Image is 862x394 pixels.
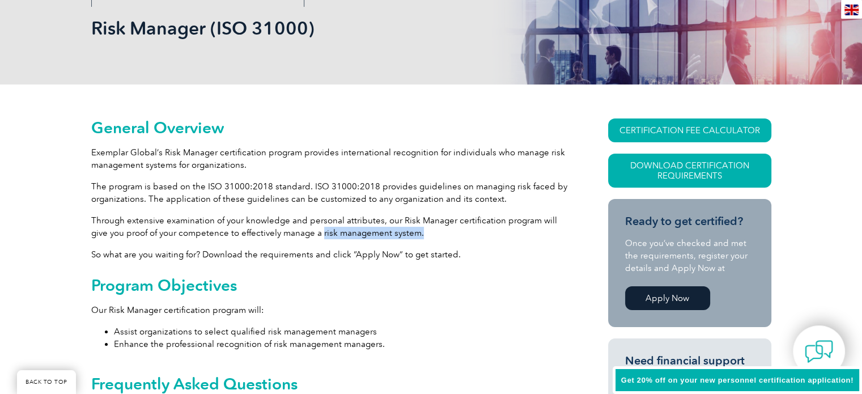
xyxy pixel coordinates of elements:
h2: Program Objectives [91,276,567,294]
p: Our Risk Manager certification program will: [91,304,567,316]
li: Assist organizations to select qualified risk management managers [114,325,567,338]
img: contact-chat.png [805,337,833,366]
h3: Ready to get certified? [625,214,754,228]
h3: Need financial support from your employer? [625,354,754,382]
img: en [844,5,859,15]
p: The program is based on the ISO 31000:2018 standard. ISO 31000:2018 provides guidelines on managi... [91,180,567,205]
a: Apply Now [625,286,710,310]
a: BACK TO TOP [17,370,76,394]
a: Download Certification Requirements [608,154,771,188]
h2: General Overview [91,118,567,137]
p: So what are you waiting for? Download the requirements and click “Apply Now” to get started. [91,248,567,261]
li: Enhance the professional recognition of risk management managers. [114,338,567,350]
h2: Frequently Asked Questions [91,375,567,393]
h1: Risk Manager (ISO 31000) [91,17,526,39]
a: CERTIFICATION FEE CALCULATOR [608,118,771,142]
p: Through extensive examination of your knowledge and personal attributes, our Risk Manager certifi... [91,214,567,239]
p: Exemplar Global’s Risk Manager certification program provides international recognition for indiv... [91,146,567,171]
p: Once you’ve checked and met the requirements, register your details and Apply Now at [625,237,754,274]
span: Get 20% off on your new personnel certification application! [621,376,853,384]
